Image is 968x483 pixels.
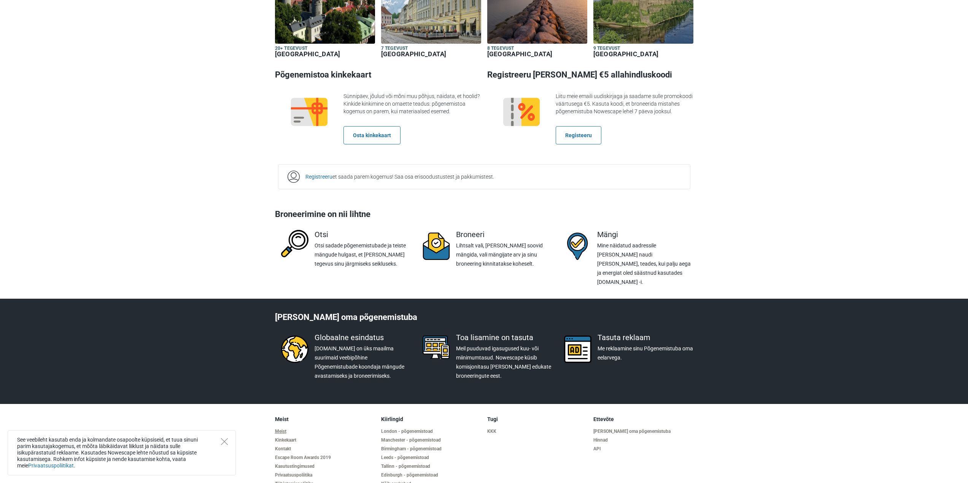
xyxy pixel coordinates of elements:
h3: Broneerimine on nii lihtne [275,204,693,224]
a: Registeeru [556,126,601,144]
a: Osta kinkekaart [343,126,401,144]
a: Edinburgh - põgenemistoad [381,472,481,478]
h5: 9 tegevust [593,45,693,52]
a: Tallinn - põgenemistoad [381,464,481,469]
h6: [GEOGRAPHIC_DATA] [487,50,587,58]
h5: Meist [275,416,375,423]
p: Meil puuduvad igasugused kuu- või miinimumtasud. Nowescape küsib komisjonitasu [PERSON_NAME] eduk... [456,344,552,380]
a: Meist [275,429,375,434]
a: Leeds - põgenemistoad [381,455,481,461]
h5: Kiirlingid [381,416,481,423]
a: Privaatsuspoliitika [275,472,375,478]
h5: Tugi [487,416,587,423]
a: Privaatsuspoliitikat [28,462,74,469]
a: Birmingham - põgenemistoad [381,446,481,452]
h3: [PERSON_NAME] oma põgenemistuba [275,311,693,327]
h6: [GEOGRAPHIC_DATA] [381,50,481,58]
a: Manchester - põgenemistoad [381,437,481,443]
a: Kasutustingimused [275,464,375,469]
p: Me reklaamine sinu Põgenemistuba oma eelarvega. [598,344,693,362]
div: Otsi [315,230,410,239]
p: Mine näidatud aadressile [PERSON_NAME] naudi [PERSON_NAME], teades, kui palju aega ja energiat ol... [597,241,693,287]
button: Close [221,438,228,445]
h5: Ettevõte [593,416,693,423]
h5: 7 tegevust [381,45,481,52]
p: Lihtsalt vali, [PERSON_NAME] soovid mängida, vali mängijate arv ja sinu broneering kinnitatakse k... [456,241,552,268]
h6: [GEOGRAPHIC_DATA] [275,50,375,58]
div: Toa lisamine on tasuta [456,333,552,342]
div: Broneeri [456,230,552,239]
p: et saada parem kogemus! Saa osa erisoodustustest ja pakkumistest. [305,173,494,181]
a: Kontakt [275,446,375,452]
h6: [GEOGRAPHIC_DATA] [593,50,693,58]
a: Registreeru [305,174,332,180]
a: Escape Room Awards 2019 [275,455,375,461]
a: API [593,446,693,452]
div: Mängi [597,230,693,239]
p: Liitu meie emaili uudiskirjaga ja saadame sulle promokoodi väärtusega €5. Kasuta koodi, et bronee... [556,92,693,119]
a: London - põgenemistoad [381,429,481,434]
div: Globaalne esindatus [315,333,410,342]
h3: Registreeru [PERSON_NAME] €5 allahindluskoodi [487,69,693,81]
p: Sünnipäev, jõulud või mõni muu põhjus, näidata, et hoolid? Kinkide kinkimine on omaette teadus: p... [343,92,481,119]
p: Otsi sadade põgenemistubade ja teiste mängude hulgast, et [PERSON_NAME] tegevus sinu järgmiseks s... [315,241,410,268]
p: [DOMAIN_NAME] on üks maailma suurimaid veebipõhine Põgenemistubade koondaja mängude avastamiseks ... [315,344,410,380]
a: [PERSON_NAME] oma põgenemistuba [593,429,693,434]
a: KKK [487,429,587,434]
h5: 8 tegevust [487,45,587,52]
div: Tasuta reklaam [598,333,693,342]
a: Hinnad [593,437,693,443]
h3: Põgenemistoa kinkekaart [275,69,481,81]
div: See veebileht kasutab enda ja kolmandate osapoolte küpsiseid, et tuua sinuni parim kasutajakogemu... [8,430,236,475]
a: Kinkekaart [275,437,375,443]
h5: 20+ tegevust [275,45,375,52]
